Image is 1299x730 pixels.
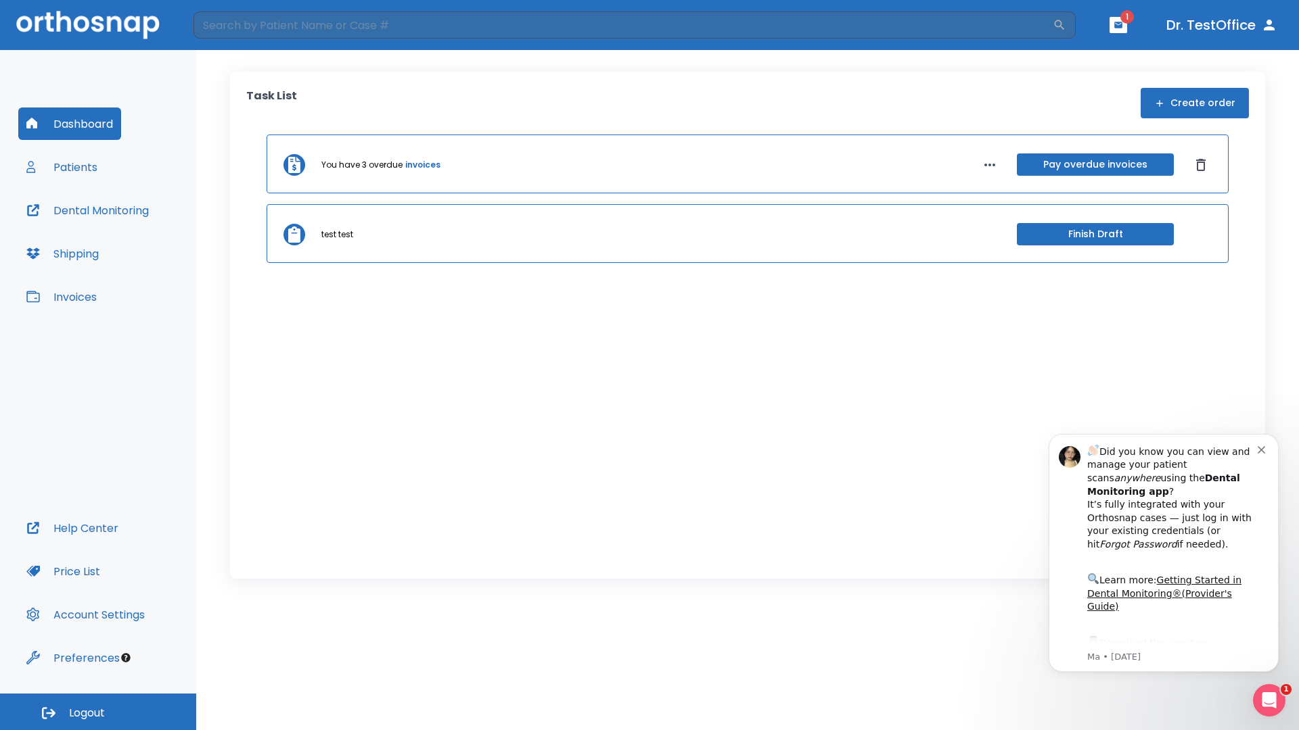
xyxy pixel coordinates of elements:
[1161,13,1283,37] button: Dr. TestOffice
[120,652,132,664] div: Tooltip anchor
[59,212,229,281] div: Download the app: | ​ Let us know if you need help getting started!
[18,641,128,674] button: Preferences
[59,216,179,240] a: App Store
[321,228,353,241] p: test test
[405,159,440,171] a: invoices
[59,229,229,241] p: Message from Ma, sent 6w ago
[1028,422,1299,680] iframe: Intercom notifications message
[229,21,240,32] button: Dismiss notification
[16,11,160,39] img: Orthosnap
[18,107,121,140] button: Dashboard
[18,281,105,313] button: Invoices
[18,151,106,183] button: Patients
[193,11,1053,39] input: Search by Patient Name or Case #
[69,706,105,721] span: Logout
[18,512,127,544] button: Help Center
[18,598,153,631] button: Account Settings
[1190,154,1212,176] button: Dismiss
[1017,153,1174,176] button: Pay overdue invoices
[18,555,108,587] button: Price List
[321,159,403,171] p: You have 3 overdue
[246,88,297,118] p: Task List
[1141,88,1249,118] button: Create order
[1017,223,1174,245] button: Finish Draft
[1281,684,1292,695] span: 1
[1120,10,1134,24] span: 1
[18,194,157,226] button: Dental Monitoring
[1253,684,1285,716] iframe: Intercom live chat
[18,237,107,270] button: Shipping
